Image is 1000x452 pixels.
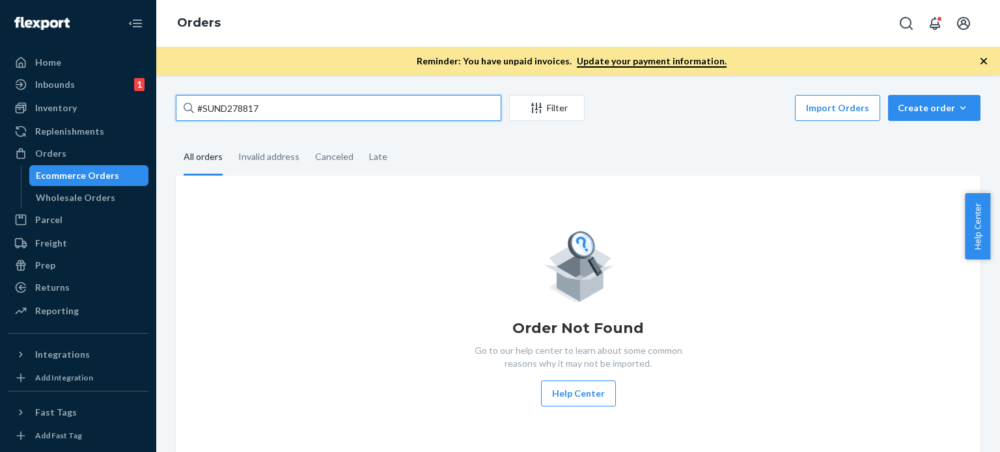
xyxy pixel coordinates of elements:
button: Integrations [8,344,148,365]
div: Filter [510,101,584,114]
img: Flexport logo [14,17,70,30]
a: Reporting [8,300,148,321]
div: Freight [35,237,67,250]
a: Orders [177,16,221,30]
div: Parcel [35,213,62,226]
div: Prep [35,259,55,272]
div: Orders [35,147,66,160]
h1: Order Not Found [512,318,644,339]
a: Parcel [8,209,148,230]
a: Inventory [8,98,148,118]
div: Inbounds [35,78,75,91]
div: Fast Tags [35,406,77,419]
a: Freight [8,233,148,254]
button: Fast Tags [8,402,148,423]
div: Integrations [35,348,90,361]
a: Returns [8,277,148,298]
a: Ecommerce Orders [29,165,149,186]
button: Filter [509,95,585,121]
div: All orders [184,140,223,176]
div: Create order [898,101,971,114]
a: Orders [8,143,148,164]
div: Replenishments [35,125,104,138]
button: Help Center [541,380,616,406]
a: Add Integration [8,370,148,386]
a: Prep [8,255,148,276]
p: Reminder: You have unpaid invoices. [417,55,727,68]
div: Add Fast Tag [35,430,82,441]
div: Returns [35,281,70,294]
ol: breadcrumbs [167,5,231,42]
button: Create order [888,95,980,121]
div: Invalid address [238,140,299,174]
a: Update your payment information. [577,55,727,68]
button: Help Center [965,193,990,259]
div: Late [369,140,387,174]
div: 1 [134,78,145,91]
button: Close Navigation [122,10,148,36]
a: Wholesale Orders [29,187,149,208]
div: Wholesale Orders [36,191,115,204]
p: Go to our help center to learn about some common reasons why it may not be imported. [464,344,692,370]
a: Add Fast Tag [8,428,148,444]
img: Empty list [543,228,614,302]
button: Open Search Box [893,10,919,36]
div: Ecommerce Orders [36,169,119,182]
button: Open account menu [951,10,977,36]
a: Home [8,52,148,73]
div: Reporting [35,304,79,317]
div: Canceled [315,140,354,174]
button: Open notifications [922,10,948,36]
div: Inventory [35,101,77,114]
a: Replenishments [8,121,148,142]
input: Search orders [176,95,501,121]
div: Home [35,56,61,69]
button: Import Orders [795,95,880,121]
a: Inbounds1 [8,74,148,95]
div: Add Integration [35,372,93,383]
